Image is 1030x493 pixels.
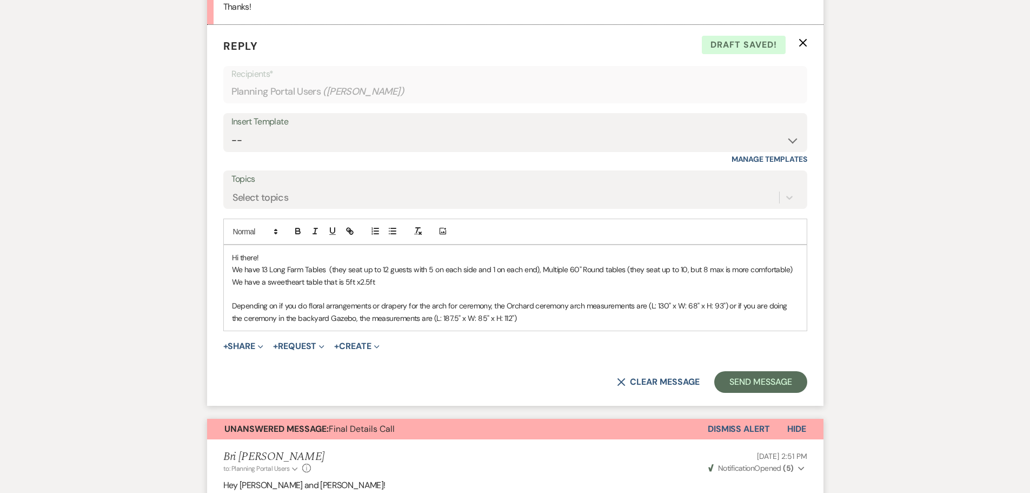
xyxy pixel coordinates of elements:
[323,84,404,99] span: ( [PERSON_NAME] )
[708,419,770,439] button: Dismiss Alert
[787,423,806,435] span: Hide
[224,423,329,435] strong: Unanswered Message:
[334,342,339,351] span: +
[770,419,823,439] button: Hide
[223,342,228,351] span: +
[232,264,799,275] p: We have 13 Long Farm Tables (they seat up to 12 guests with 5 on each side and 1 on each end), Mu...
[617,378,699,386] button: Clear message
[718,463,754,473] span: Notification
[708,463,794,473] span: Opened
[224,423,395,435] span: Final Details Call
[757,451,807,461] span: [DATE] 2:51 PM
[232,190,289,205] div: Select topics
[334,342,379,351] button: Create
[232,300,799,324] p: Depending on if you do floral arrangements or drapery for the arch for ceremony, the Orchard cere...
[223,464,290,473] span: to: Planning Portal Users
[273,342,278,351] span: +
[707,463,807,474] button: NotificationOpened (5)
[223,479,386,491] span: Hey [PERSON_NAME] and [PERSON_NAME]!
[223,464,300,474] button: to: Planning Portal Users
[231,114,799,130] div: Insert Template
[232,252,799,264] p: Hi there!
[783,463,793,473] strong: ( 5 )
[207,419,708,439] button: Unanswered Message:Final Details Call
[223,450,325,464] h5: Bri [PERSON_NAME]
[232,276,799,288] p: We have a sweetheart table that is 5ft x2.5ft
[702,36,786,54] span: Draft saved!
[231,67,799,81] p: Recipients*
[231,81,799,102] div: Planning Portal Users
[231,172,799,187] label: Topics
[714,371,807,393] button: Send Message
[223,342,264,351] button: Share
[732,154,807,164] a: Manage Templates
[273,342,324,351] button: Request
[223,39,258,53] span: Reply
